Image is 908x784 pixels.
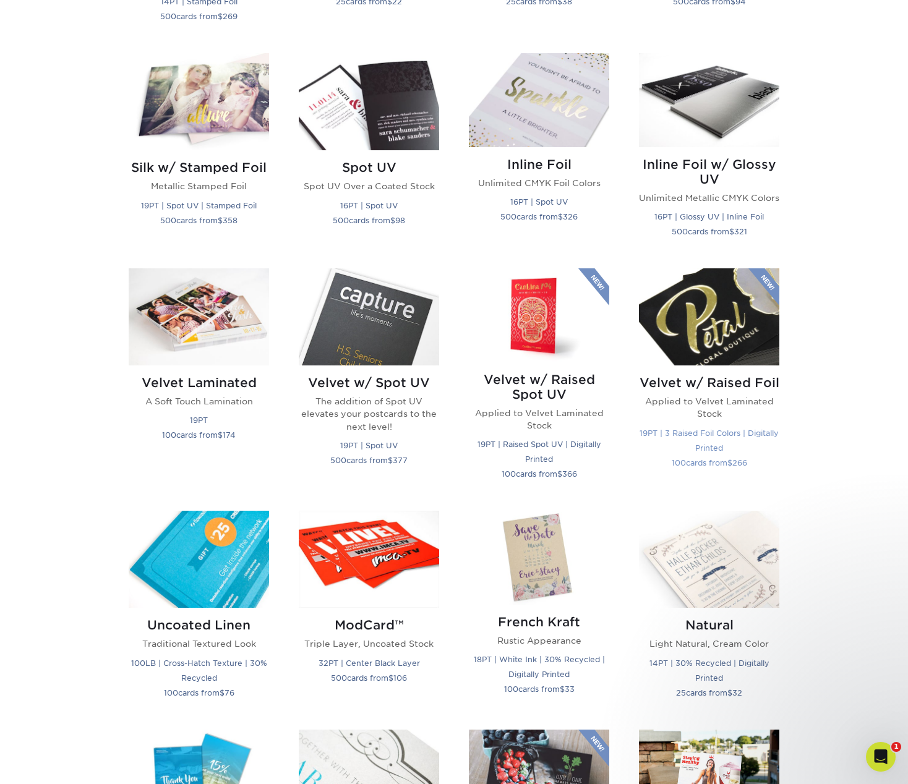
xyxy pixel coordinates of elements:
p: Traditional Textured Look [129,637,269,650]
span: 500 [160,12,176,21]
small: 19PT | 3 Raised Foil Colors | Digitally Printed [640,428,779,453]
span: $ [388,456,393,465]
span: 500 [333,216,349,225]
h2: Velvet w/ Raised Foil [639,375,779,390]
small: cards from [331,673,407,683]
span: 100 [504,684,518,694]
h2: Natural [639,618,779,633]
span: $ [557,469,562,479]
a: Spot UV Postcards Spot UV Spot UV Over a Coated Stock 16PT | Spot UV 500cards from$98 [299,53,439,254]
span: $ [218,216,223,225]
small: 19PT | Raised Spot UV | Digitally Printed [478,440,601,464]
img: New Product [578,268,609,305]
small: 32PT | Center Black Layer [319,658,420,668]
h2: Velvet w/ Raised Spot UV [469,372,609,402]
span: 174 [223,430,236,440]
img: Velvet w/ Raised Spot UV Postcards [469,268,609,362]
img: Inline Foil Postcards [469,53,609,147]
small: cards from [504,684,575,694]
img: Velvet Laminated Postcards [129,268,269,365]
span: 326 [563,212,578,221]
span: $ [220,688,225,697]
span: 358 [223,216,238,225]
h2: French Kraft [469,615,609,629]
small: cards from [672,458,747,467]
img: New Product [578,730,609,767]
img: Velvet w/ Spot UV Postcards [299,268,439,365]
span: 106 [393,673,407,683]
small: 19PT | Spot UV [340,441,398,450]
p: Unlimited Metallic CMYK Colors [639,192,779,204]
h2: ModCard™ [299,618,439,633]
a: Inline Foil w/ Glossy UV Postcards Inline Foil w/ Glossy UV Unlimited Metallic CMYK Colors 16PT |... [639,53,779,254]
p: Light Natural, Cream Color [639,637,779,650]
p: The addition of Spot UV elevates your postcards to the next level! [299,395,439,433]
img: ModCard™ Postcards [299,511,439,608]
span: 266 [732,458,747,467]
span: 500 [500,212,516,221]
a: Velvet Laminated Postcards Velvet Laminated A Soft Touch Lamination 19PT 100cards from$174 [129,268,269,496]
small: 18PT | White Ink | 30% Recycled | Digitally Printed [474,655,605,679]
a: French Kraft Postcards French Kraft Rustic Appearance 18PT | White Ink | 30% Recycled | Digitally... [469,511,609,714]
p: Metallic Stamped Foil [129,180,269,192]
span: 100 [162,430,176,440]
img: Spot UV Postcards [299,53,439,150]
span: $ [390,216,395,225]
h2: Uncoated Linen [129,618,269,633]
a: Inline Foil Postcards Inline Foil Unlimited CMYK Foil Colors 16PT | Spot UV 500cards from$326 [469,53,609,254]
small: cards from [164,688,234,697]
img: French Kraft Postcards [469,511,609,604]
small: 16PT | Spot UV [510,197,568,207]
h2: Velvet w/ Spot UV [299,375,439,390]
p: Triple Layer, Uncoated Stock [299,637,439,650]
span: 500 [160,216,176,225]
small: cards from [333,216,405,225]
h2: Silk w/ Stamped Foil [129,160,269,175]
small: cards from [160,216,238,225]
img: New Product [748,268,779,305]
h2: Velvet Laminated [129,375,269,390]
p: Spot UV Over a Coated Stock [299,180,439,192]
span: 500 [331,673,347,683]
img: Natural Postcards [639,511,779,608]
a: Velvet w/ Spot UV Postcards Velvet w/ Spot UV The addition of Spot UV elevates your postcards to ... [299,268,439,496]
span: $ [388,673,393,683]
span: $ [558,212,563,221]
span: 25 [676,688,686,697]
span: $ [727,688,732,697]
span: 500 [672,227,688,236]
span: 366 [562,469,577,479]
p: Applied to Velvet Laminated Stock [469,407,609,432]
small: 14PT | 30% Recycled | Digitally Printed [649,658,769,683]
span: 100 [672,458,686,467]
small: 19PT [190,415,208,425]
p: Applied to Velvet Laminated Stock [639,395,779,420]
small: cards from [500,212,578,221]
a: Uncoated Linen Postcards Uncoated Linen Traditional Textured Look 100LB | Cross-Hatch Texture | 3... [129,511,269,714]
span: $ [218,12,223,21]
span: $ [218,430,223,440]
p: Rustic Appearance [469,634,609,647]
small: cards from [160,12,238,21]
span: 32 [732,688,742,697]
span: 1 [891,742,901,752]
a: Natural Postcards Natural Light Natural, Cream Color 14PT | 30% Recycled | Digitally Printed 25ca... [639,511,779,714]
p: Unlimited CMYK Foil Colors [469,177,609,189]
span: $ [560,684,565,694]
span: 269 [223,12,238,21]
img: Silk w/ Stamped Foil Postcards [129,53,269,150]
span: 100 [164,688,178,697]
span: 76 [225,688,234,697]
a: Velvet w/ Raised Spot UV Postcards Velvet w/ Raised Spot UV Applied to Velvet Laminated Stock 19P... [469,268,609,496]
img: Uncoated Linen Postcards [129,511,269,608]
a: Velvet w/ Raised Foil Postcards Velvet w/ Raised Foil Applied to Velvet Laminated Stock 19PT | 3 ... [639,268,779,496]
span: 98 [395,216,405,225]
small: cards from [672,227,747,236]
span: $ [727,458,732,467]
small: 16PT | Glossy UV | Inline Foil [654,212,764,221]
h2: Inline Foil w/ Glossy UV [639,157,779,187]
span: 377 [393,456,408,465]
span: $ [729,227,734,236]
iframe: Intercom live chat [866,742,896,772]
img: Velvet w/ Raised Foil Postcards [639,268,779,365]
